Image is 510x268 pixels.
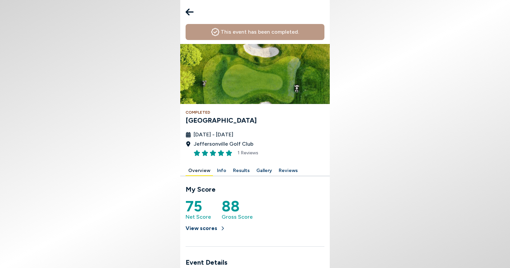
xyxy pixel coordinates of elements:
button: Gallery [254,166,275,176]
button: Overview [186,166,213,176]
button: Info [214,166,229,176]
button: View scores [186,221,225,236]
button: Rate this item 1 stars [194,150,200,156]
h3: [GEOGRAPHIC_DATA] [186,115,324,125]
img: Jeffersonville [180,44,330,104]
h3: Event Details [186,257,324,267]
span: [DATE] - [DATE] [194,131,233,139]
h3: My Score [186,184,324,194]
span: 1 Reviews [238,149,258,156]
h4: Completed [186,109,324,115]
div: Manage your account [180,166,330,176]
button: Results [230,166,252,176]
button: Rate this item 5 stars [226,150,232,156]
button: Rate this item 3 stars [210,150,216,156]
span: Jeffersonville Golf Club [194,140,253,148]
h5: 75 [186,200,211,213]
button: Reviews [276,166,300,176]
button: Rate this item 2 stars [202,150,208,156]
span: Gross Score [222,213,253,221]
h5: 88 [222,200,253,213]
button: Rate this item 4 stars [218,150,224,156]
span: Net Score [186,213,211,221]
h4: This event has been completed. [221,28,299,36]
